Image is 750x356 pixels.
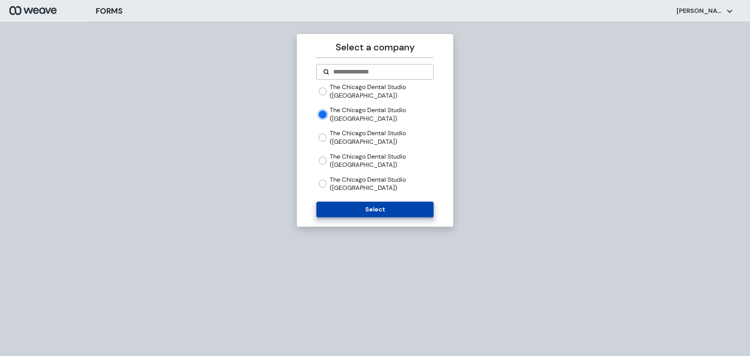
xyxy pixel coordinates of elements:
label: The Chicago Dental Studio ([GEOGRAPHIC_DATA]) [330,129,433,146]
label: The Chicago Dental Studio ([GEOGRAPHIC_DATA]) [330,175,433,192]
p: [PERSON_NAME] [677,7,723,15]
input: Search [332,67,427,77]
label: The Chicago Dental Studio ([GEOGRAPHIC_DATA]) [330,106,433,123]
label: The Chicago Dental Studio ([GEOGRAPHIC_DATA]) [330,83,433,100]
label: The Chicago Dental Studio ([GEOGRAPHIC_DATA]) [330,152,433,169]
p: Select a company [316,40,433,54]
h3: FORMS [96,5,123,17]
button: Select [316,202,433,217]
